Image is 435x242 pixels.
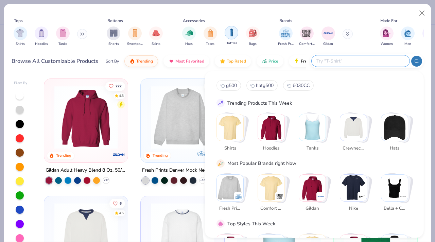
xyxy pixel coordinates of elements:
[278,27,294,47] button: filter button
[258,174,289,214] button: Stack Card Button Comfort Colors
[235,193,242,200] img: Fresh Prints
[59,29,67,37] img: Tanks Image
[340,114,371,154] button: Stack Card Button Crewnecks
[226,41,237,46] span: Bottles
[219,205,241,212] span: Fresh Prints
[14,18,23,24] div: Tops
[227,58,246,64] span: Top Rated
[342,205,364,212] span: Nike
[119,93,124,98] div: 4.8
[206,41,214,47] span: Totes
[204,27,217,47] button: filter button
[383,205,405,212] span: Bella + Canvas
[106,81,125,91] button: Like
[299,114,330,154] button: Stack Card Button Tanks
[404,41,411,47] span: Men
[217,114,243,141] img: Shirts
[381,41,393,47] span: Women
[299,27,315,47] button: filter button
[359,193,365,200] img: Nike
[246,27,260,47] button: filter button
[323,28,333,38] img: Gildan Image
[225,27,238,47] button: filter button
[249,41,257,47] span: Bags
[301,58,336,64] span: Fresh Prints Flash
[381,174,412,214] button: Stack Card Button Bella + Canvas
[217,221,224,227] img: pink_star.gif
[258,174,284,201] img: Comfort Colors
[127,27,143,47] button: filter button
[246,27,260,47] div: filter for Bags
[400,193,406,200] img: Bella + Canvas
[227,99,292,106] div: Trending Products This Week
[116,84,122,88] span: 222
[249,29,256,37] img: Bags Image
[340,174,371,214] button: Stack Card Button Nike
[131,29,139,37] img: Sweatpants Image
[293,82,310,89] span: 6030CC
[108,41,119,47] span: Shorts
[129,58,135,64] img: trending.gif
[217,174,243,201] img: Fresh Prints
[217,100,224,106] img: trend_line.gif
[401,27,415,47] button: filter button
[215,55,251,67] button: Top Rated
[127,27,143,47] div: filter for Sweatpants
[380,27,394,47] button: filter button
[14,27,27,47] div: filter for Shirts
[35,41,48,47] span: Hoodies
[56,27,70,47] button: filter button
[228,29,235,36] img: Bottles Image
[381,114,412,154] button: Stack Card Button Hats
[380,18,397,24] div: Made For
[142,166,223,175] div: Fresh Prints Denver Mock Neck Heavyweight Sweatshirt
[127,41,143,47] span: Sweatpants
[14,81,28,86] div: Filter By
[258,114,289,154] button: Stack Card Button Hoodies
[317,193,324,200] img: Gildan
[383,29,390,37] img: Women Image
[289,55,367,67] button: Fresh Prints Flash
[219,145,241,152] span: Shirts
[404,29,412,37] img: Men Image
[175,58,204,64] span: Most Favorited
[278,41,294,47] span: Fresh Prints
[220,58,225,64] img: TopRated.gif
[294,58,299,64] img: flash.gif
[321,27,335,47] div: filter for Gildan
[256,82,274,89] span: hatg500
[401,27,415,47] div: filter for Men
[149,27,163,47] button: filter button
[51,86,121,149] img: 01756b78-01f6-4cc6-8d8a-3c30c1a0c8ac
[16,29,24,37] img: Shirts Image
[112,148,126,161] img: Gildan logo
[340,114,367,141] img: Crewnecks
[281,28,291,38] img: Fresh Prints Image
[149,27,163,47] div: filter for Skirts
[323,41,333,47] span: Gildan
[12,57,98,65] div: Browse All Customizable Products
[107,18,123,24] div: Bottoms
[381,174,408,201] img: Bella + Canvas
[120,202,122,205] span: 6
[38,29,45,37] img: Hoodies Image
[278,27,294,47] div: filter for Fresh Prints
[104,178,109,183] span: + 37
[283,80,314,91] button: 6030CC2
[301,205,323,212] span: Gildan
[56,27,70,47] div: filter for Tanks
[163,55,209,67] button: Most Favorited
[279,18,292,24] div: Brands
[136,58,153,64] span: Trending
[152,29,160,37] img: Skirts Image
[299,114,326,141] img: Tanks
[110,29,118,37] img: Shorts Image
[301,145,323,152] span: Tanks
[216,80,241,91] button: g5000
[16,41,25,47] span: Shirts
[268,58,278,64] span: Price
[380,27,394,47] div: filter for Women
[35,27,48,47] div: filter for Hoodies
[14,27,27,47] button: filter button
[110,198,125,208] button: Like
